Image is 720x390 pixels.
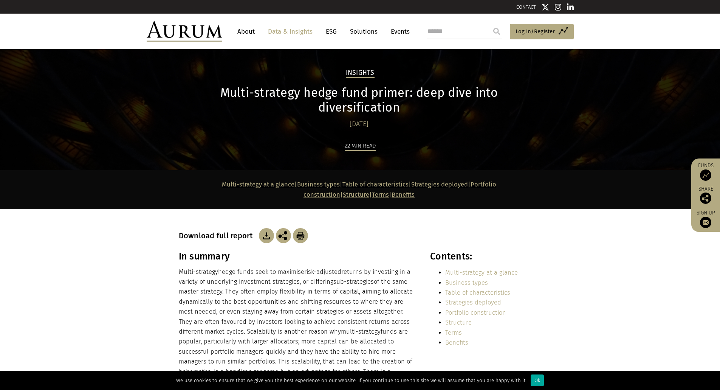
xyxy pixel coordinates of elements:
img: Share this post [276,228,291,243]
a: Structure [445,319,472,326]
img: Download Article [293,228,308,243]
a: Table of characteristics [342,181,409,188]
h3: Download full report [179,231,257,240]
a: ESG [322,25,341,39]
a: Portfolio construction [445,309,506,316]
a: Data & Insights [264,25,316,39]
a: Sign up [695,210,716,228]
a: Events [387,25,410,39]
a: Table of characteristics [445,289,510,296]
a: CONTACT [516,4,536,10]
input: Submit [489,24,504,39]
a: Strategies deployed [445,299,501,306]
div: 22 min read [345,141,376,151]
a: Business types [297,181,340,188]
img: Download Article [259,228,274,243]
h3: In summary [179,251,414,262]
span: Log in/Register [516,27,555,36]
img: Aurum [147,21,222,42]
a: Multi-strategy at a glance [445,269,518,276]
a: Benefits [392,191,415,198]
a: Terms [372,191,389,198]
span: Multi-strategy [179,268,218,275]
a: Solutions [346,25,381,39]
a: About [234,25,259,39]
a: Benefits [445,339,468,346]
img: Access Funds [700,169,711,181]
strong: | [389,191,392,198]
span: sub-strategies [333,278,374,285]
img: Share this post [700,193,711,204]
span: risk-adjusted [304,268,341,275]
img: Linkedin icon [567,3,574,11]
img: Sign up to our newsletter [700,217,711,228]
a: Structure [343,191,369,198]
a: Log in/Register [510,24,574,40]
a: Business types [445,279,488,286]
div: Ok [531,374,544,386]
a: Multi-strategy at a glance [222,181,294,188]
h1: Multi-strategy hedge fund primer: deep dive into diversification [179,85,540,115]
h2: Insights [346,69,375,78]
a: Funds [695,162,716,181]
a: Terms [445,329,462,336]
div: [DATE] [179,119,540,129]
a: Strategies deployed [411,181,468,188]
img: Instagram icon [555,3,562,11]
span: multi-strategy [341,328,381,335]
h3: Contents: [430,251,539,262]
img: Twitter icon [542,3,549,11]
div: Share [695,186,716,204]
strong: | | | | | | [222,181,496,198]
